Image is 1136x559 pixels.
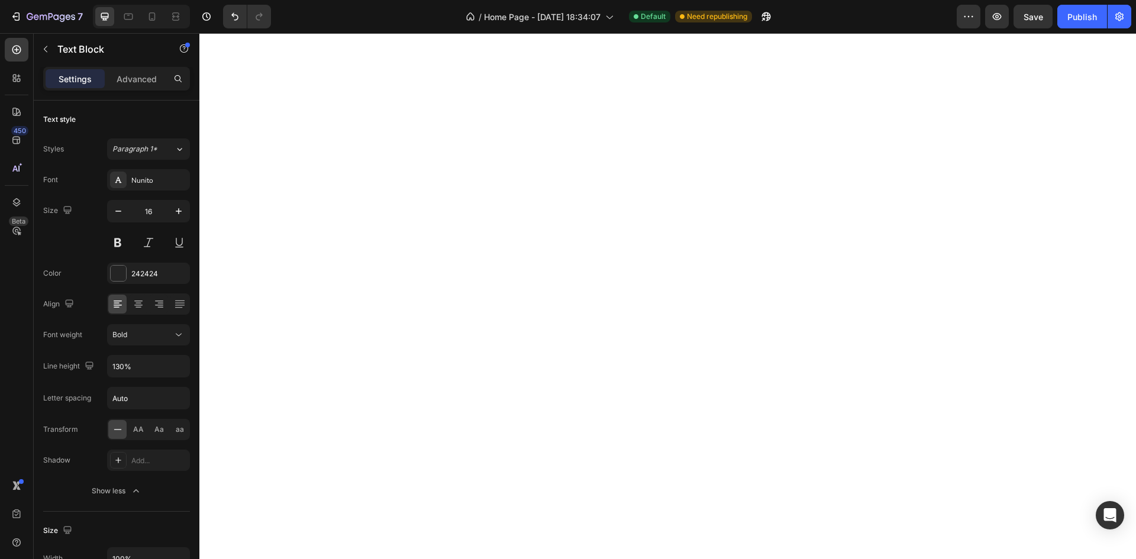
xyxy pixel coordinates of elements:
[687,11,747,22] span: Need republishing
[11,126,28,135] div: 450
[78,9,83,24] p: 7
[59,73,92,85] p: Settings
[176,424,184,435] span: aa
[43,329,82,340] div: Font weight
[641,11,666,22] span: Default
[199,33,1136,559] iframe: Design area
[133,424,144,435] span: AA
[131,175,187,186] div: Nunito
[1057,5,1107,28] button: Publish
[43,480,190,502] button: Show less
[112,330,127,339] span: Bold
[154,424,164,435] span: Aa
[43,296,76,312] div: Align
[43,424,78,435] div: Transform
[43,175,58,185] div: Font
[131,269,187,279] div: 242424
[107,324,190,345] button: Bold
[1024,12,1043,22] span: Save
[43,144,64,154] div: Styles
[5,5,88,28] button: 7
[1067,11,1097,23] div: Publish
[57,42,158,56] p: Text Block
[117,73,157,85] p: Advanced
[9,217,28,226] div: Beta
[43,114,76,125] div: Text style
[43,268,62,279] div: Color
[1014,5,1053,28] button: Save
[92,485,142,497] div: Show less
[43,358,96,374] div: Line height
[223,5,271,28] div: Undo/Redo
[43,523,75,539] div: Size
[1096,501,1124,529] div: Open Intercom Messenger
[108,387,189,409] input: Auto
[43,393,91,403] div: Letter spacing
[43,203,75,219] div: Size
[131,455,187,466] div: Add...
[107,138,190,160] button: Paragraph 1*
[108,356,189,377] input: Auto
[484,11,601,23] span: Home Page - [DATE] 18:34:07
[43,455,70,466] div: Shadow
[112,144,157,154] span: Paragraph 1*
[479,11,482,23] span: /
